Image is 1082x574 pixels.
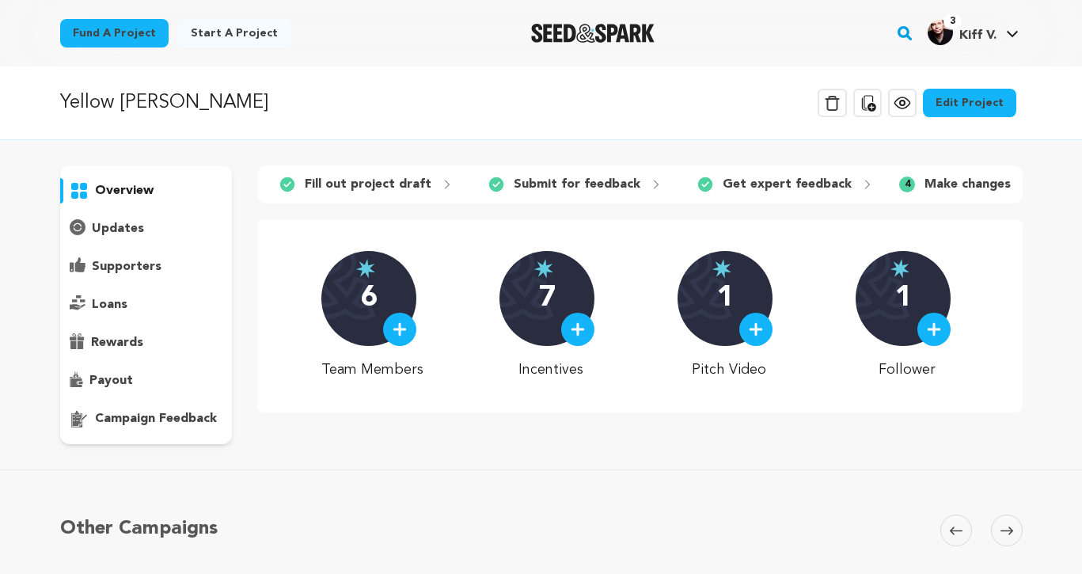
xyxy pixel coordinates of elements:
[60,178,233,203] button: overview
[95,409,217,428] p: campaign feedback
[723,175,852,194] p: Get expert feedback
[928,20,953,45] img: f49fc7c5beaf6b06.jpg
[60,292,233,317] button: loans
[571,322,585,336] img: plus.svg
[321,359,423,381] p: Team Members
[60,254,233,279] button: supporters
[92,295,127,314] p: loans
[514,175,640,194] p: Submit for feedback
[60,368,233,393] button: payout
[92,219,144,238] p: updates
[899,177,915,192] span: 4
[895,283,912,314] p: 1
[361,283,378,314] p: 6
[60,515,218,543] h5: Other Campaigns
[60,330,233,355] button: rewards
[60,216,233,241] button: updates
[305,175,431,194] p: Fill out project draft
[943,13,962,29] span: 3
[927,322,941,336] img: plus.svg
[89,371,133,390] p: payout
[531,24,655,43] img: Seed&Spark Logo Dark Mode
[60,406,233,431] button: campaign feedback
[924,17,1022,45] a: Kiff V.'s Profile
[60,19,169,48] a: Fund a project
[178,19,290,48] a: Start a project
[539,283,556,314] p: 7
[92,257,161,276] p: supporters
[393,322,407,336] img: plus.svg
[923,89,1016,117] a: Edit Project
[91,333,143,352] p: rewards
[924,175,1011,194] p: Make changes
[95,181,154,200] p: overview
[531,24,655,43] a: Seed&Spark Homepage
[717,283,734,314] p: 1
[924,17,1022,50] span: Kiff V.'s Profile
[678,359,780,381] p: Pitch Video
[959,29,997,42] span: Kiff V.
[749,322,763,336] img: plus.svg
[499,359,602,381] p: Incentives
[928,20,997,45] div: Kiff V.'s Profile
[60,89,268,117] p: Yellow [PERSON_NAME]
[856,359,958,381] p: Follower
